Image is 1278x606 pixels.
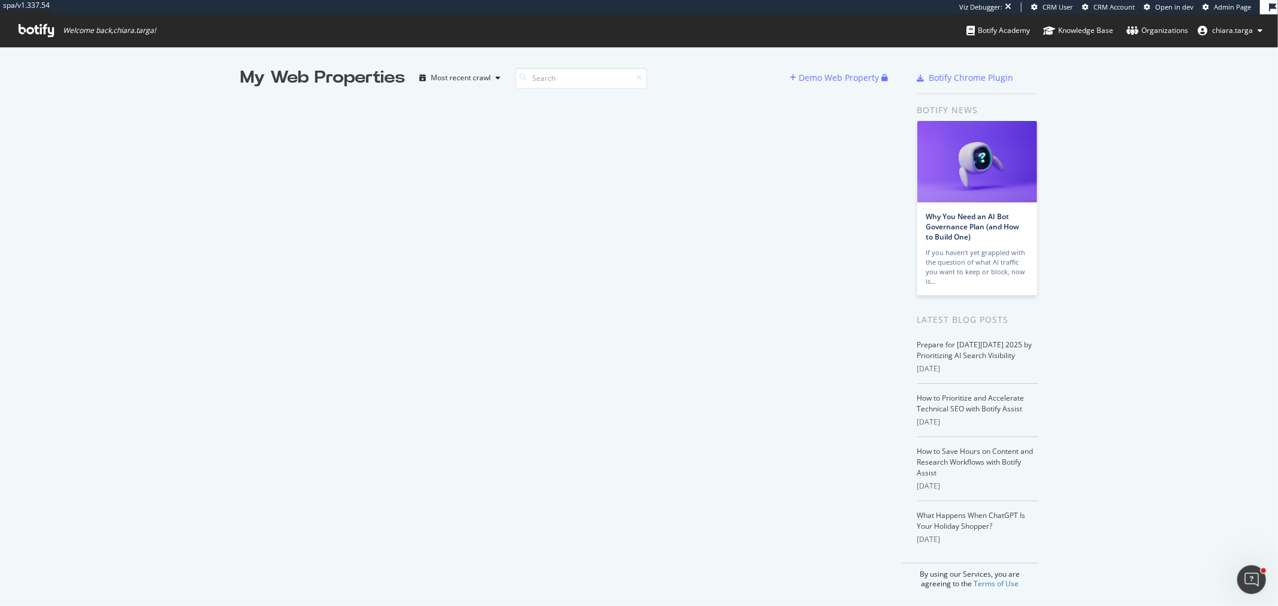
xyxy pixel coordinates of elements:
[415,68,506,87] button: Most recent crawl
[917,313,1038,326] div: Latest Blog Posts
[515,68,647,89] input: Search
[926,248,1028,286] div: If you haven’t yet grappled with the question of what AI traffic you want to keep or block, now is…
[974,578,1019,589] a: Terms of Use
[1144,2,1194,12] a: Open in dev
[1043,25,1113,37] div: Knowledge Base
[1031,2,1073,12] a: CRM User
[790,68,882,87] button: Demo Web Property
[1214,2,1251,11] span: Admin Page
[917,417,1038,428] div: [DATE]
[917,534,1038,545] div: [DATE]
[917,121,1037,202] img: Why You Need an AI Bot Governance Plan (and How to Build One)
[929,72,1014,84] div: Botify Chrome Plugin
[1188,21,1272,40] button: chiara.targa
[917,72,1014,84] a: Botify Chrome Plugin
[917,363,1038,374] div: [DATE]
[966,14,1030,47] a: Botify Academy
[902,563,1038,589] div: By using our Services, you are agreeing to the
[799,72,880,84] div: Demo Web Property
[917,340,1032,360] a: Prepare for [DATE][DATE] 2025 by Prioritizing AI Search Visibility
[63,26,156,35] span: Welcome back, chiara.targa !
[917,446,1034,478] a: How to Save Hours on Content and Research Workflows with Botify Assist
[917,104,1038,117] div: Botify news
[966,25,1030,37] div: Botify Academy
[917,393,1025,414] a: How to Prioritize and Accelerate Technical SEO with Botify Assist
[1093,2,1135,11] span: CRM Account
[1043,2,1073,11] span: CRM User
[1237,565,1266,594] iframe: Intercom live chat
[1082,2,1135,12] a: CRM Account
[917,481,1038,492] div: [DATE]
[1155,2,1194,11] span: Open in dev
[917,510,1026,531] a: What Happens When ChatGPT Is Your Holiday Shopper?
[790,72,882,83] a: Demo Web Property
[1043,14,1113,47] a: Knowledge Base
[1212,25,1253,35] span: chiara.targa
[926,211,1020,242] a: Why You Need an AI Bot Governance Plan (and How to Build One)
[1126,25,1188,37] div: Organizations
[959,2,1002,12] div: Viz Debugger:
[241,66,406,90] div: My Web Properties
[1126,14,1188,47] a: Organizations
[1203,2,1251,12] a: Admin Page
[431,74,491,81] div: Most recent crawl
